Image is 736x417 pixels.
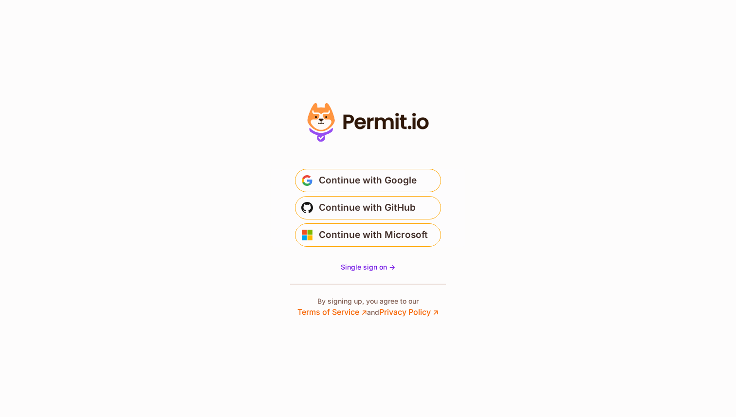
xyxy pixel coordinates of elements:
[341,263,395,271] span: Single sign on ->
[297,307,367,317] a: Terms of Service ↗
[297,296,439,318] p: By signing up, you agree to our and
[319,173,417,188] span: Continue with Google
[319,227,428,243] span: Continue with Microsoft
[341,262,395,272] a: Single sign on ->
[295,169,441,192] button: Continue with Google
[295,196,441,219] button: Continue with GitHub
[319,200,416,216] span: Continue with GitHub
[379,307,439,317] a: Privacy Policy ↗
[295,223,441,247] button: Continue with Microsoft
